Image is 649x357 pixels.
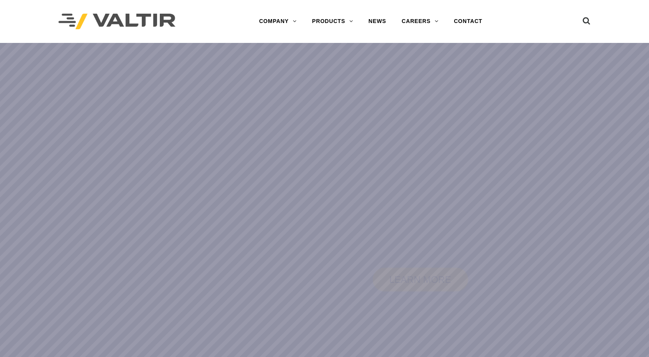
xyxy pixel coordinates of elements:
[58,14,175,30] img: Valtir
[251,14,304,29] a: COMPANY
[304,14,361,29] a: PRODUCTS
[394,14,446,29] a: CAREERS
[361,14,394,29] a: NEWS
[373,268,468,291] a: LEARN MORE
[446,14,490,29] a: CONTACT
